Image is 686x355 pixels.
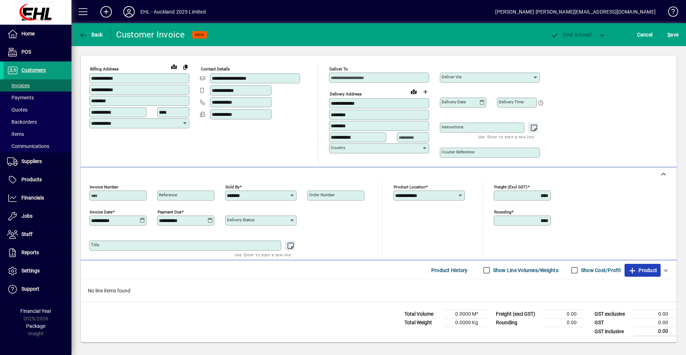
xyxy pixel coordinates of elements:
td: 0.00 [634,319,677,327]
span: Support [21,286,39,292]
mat-label: Delivery time [499,99,524,104]
span: ost & Email [550,32,592,38]
span: Communications [7,143,49,149]
span: Invoices [7,83,30,88]
td: 0.00 [634,310,677,319]
button: Product [625,264,661,277]
div: [PERSON_NAME] [PERSON_NAME][EMAIL_ADDRESS][DOMAIN_NAME] [495,6,656,18]
a: Financials [4,189,71,207]
mat-label: Deliver via [442,74,461,79]
button: Back [77,28,105,41]
td: Freight (excl GST) [492,310,542,319]
app-page-header-button: Back [71,28,111,41]
mat-hint: Use 'Enter' to start a new line [235,251,291,259]
mat-label: Order number [309,192,335,197]
div: EHL - Auckland 2025 Limited [140,6,206,18]
a: Settings [4,262,71,280]
button: Profile [118,5,140,18]
a: Communications [4,140,71,152]
a: Invoices [4,79,71,92]
mat-label: Sold by [225,184,239,189]
a: View on map [408,86,419,97]
span: Backorders [7,119,37,125]
mat-label: Invoice date [90,209,113,215]
span: P [563,32,566,38]
button: Post & Email [547,28,595,41]
label: Show Cost/Profit [580,267,621,274]
button: Choose address [419,86,431,98]
span: NEW [195,33,204,37]
span: Back [79,32,103,38]
span: Product History [431,265,468,276]
mat-label: Country [331,145,345,150]
button: Add [95,5,118,18]
span: Cancel [637,29,653,40]
a: POS [4,43,71,61]
a: Home [4,25,71,43]
span: Suppliers [21,158,42,164]
a: Backorders [4,116,71,128]
td: 0.0000 Kg [444,319,487,327]
span: Staff [21,231,33,237]
button: Save [666,28,680,41]
a: Items [4,128,71,140]
span: Product [628,265,657,276]
span: Quotes [7,107,28,113]
td: GST exclusive [591,310,634,319]
td: GST inclusive [591,327,634,336]
button: Product History [428,264,471,277]
td: GST [591,319,634,327]
mat-label: Title [91,242,99,247]
td: Total Weight [401,319,444,327]
span: Financials [21,195,44,201]
div: Customer Invoice [116,29,185,40]
a: Payments [4,92,71,104]
button: Cancel [635,28,655,41]
mat-label: Courier Reference [442,149,474,154]
span: Jobs [21,213,33,219]
mat-label: Product location [394,184,426,189]
a: Products [4,171,71,189]
a: Staff [4,226,71,243]
td: 0.0000 M³ [444,310,487,319]
button: Copy to Delivery address [180,61,191,73]
span: Settings [21,268,40,273]
mat-label: Payment due [158,209,182,215]
span: POS [21,49,31,55]
span: Items [7,131,24,137]
span: Products [21,177,42,182]
td: 0.00 [542,319,585,327]
mat-label: Rounding [494,209,511,215]
mat-label: Delivery status [227,217,254,222]
a: View on map [168,61,180,72]
label: Show Line Volumes/Weights [492,267,558,274]
mat-label: Freight (excl GST) [494,184,527,189]
td: Total Volume [401,310,444,319]
mat-label: Instructions [442,124,463,129]
span: ave [667,29,678,40]
span: Customers [21,67,46,73]
span: Reports [21,250,39,255]
span: Home [21,31,35,36]
mat-label: Reference [159,192,177,197]
mat-label: Deliver To [329,66,348,72]
a: Quotes [4,104,71,116]
a: Suppliers [4,153,71,171]
td: 0.00 [542,310,585,319]
td: 0.00 [634,327,677,336]
span: S [667,32,670,38]
span: Payments [7,95,34,100]
span: Financial Year [20,308,51,314]
mat-label: Invoice number [90,184,118,189]
mat-hint: Use 'Enter' to start a new line [478,133,534,141]
a: Jobs [4,207,71,225]
td: Rounding [492,319,542,327]
a: Knowledge Base [663,1,677,25]
a: Reports [4,244,71,262]
a: Support [4,280,71,298]
mat-label: Delivery date [442,99,466,104]
div: No line items found [81,280,677,302]
span: Package [26,323,45,329]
